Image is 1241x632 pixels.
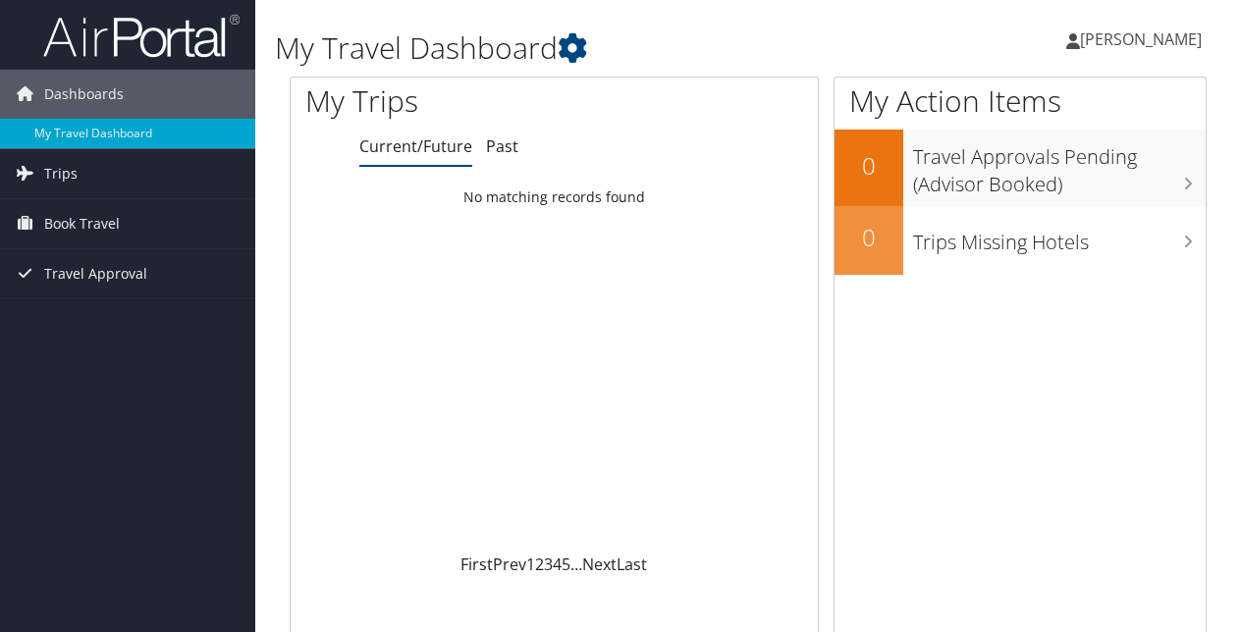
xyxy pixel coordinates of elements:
[582,553,617,575] a: Next
[1066,10,1221,69] a: [PERSON_NAME]
[291,180,818,215] td: No matching records found
[913,133,1206,198] h3: Travel Approvals Pending (Advisor Booked)
[570,553,582,575] span: …
[562,553,570,575] a: 5
[359,135,472,157] a: Current/Future
[44,249,147,298] span: Travel Approval
[835,221,903,254] h2: 0
[44,149,78,198] span: Trips
[1080,28,1202,50] span: [PERSON_NAME]
[535,553,544,575] a: 2
[835,80,1206,122] h1: My Action Items
[275,27,906,69] h1: My Travel Dashboard
[835,206,1206,275] a: 0Trips Missing Hotels
[493,553,526,575] a: Prev
[460,553,493,575] a: First
[617,553,647,575] a: Last
[835,149,903,183] h2: 0
[835,130,1206,205] a: 0Travel Approvals Pending (Advisor Booked)
[43,13,240,59] img: airportal-logo.png
[544,553,553,575] a: 3
[44,199,120,248] span: Book Travel
[526,553,535,575] a: 1
[305,80,583,122] h1: My Trips
[486,135,518,157] a: Past
[553,553,562,575] a: 4
[913,219,1206,256] h3: Trips Missing Hotels
[44,70,124,119] span: Dashboards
